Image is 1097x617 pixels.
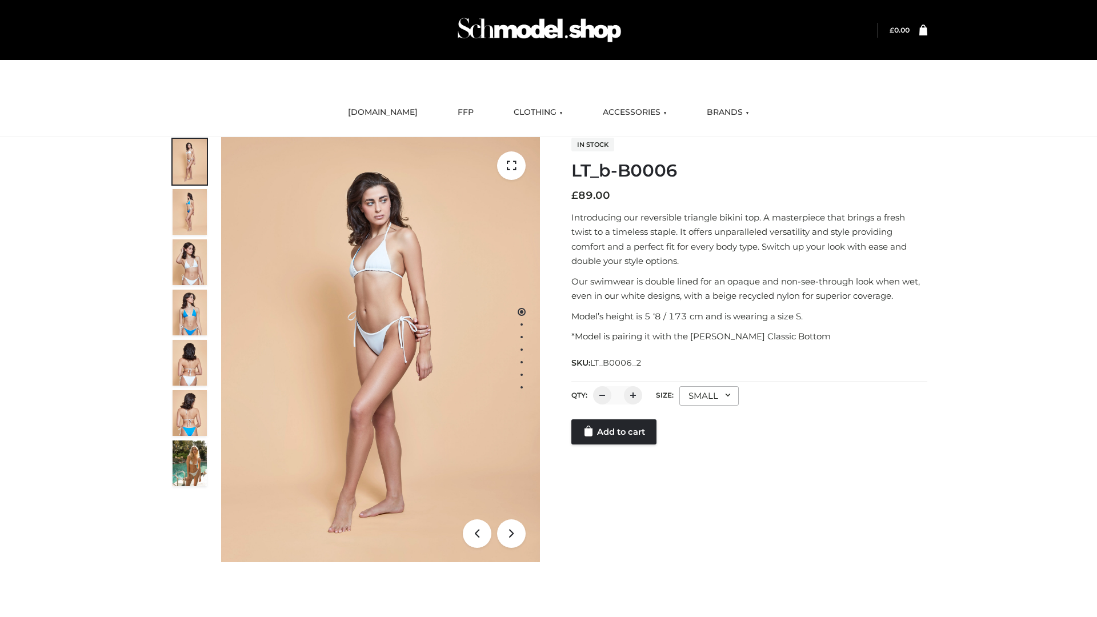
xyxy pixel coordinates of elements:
[173,239,207,285] img: ArielClassicBikiniTop_CloudNine_AzureSky_OW114ECO_3-scaled.jpg
[571,189,578,202] span: £
[571,329,927,344] p: *Model is pairing it with the [PERSON_NAME] Classic Bottom
[449,100,482,125] a: FFP
[890,26,894,34] span: £
[594,100,675,125] a: ACCESSORIES
[173,139,207,185] img: ArielClassicBikiniTop_CloudNine_AzureSky_OW114ECO_1-scaled.jpg
[571,309,927,324] p: Model’s height is 5 ‘8 / 173 cm and is wearing a size S.
[173,290,207,335] img: ArielClassicBikiniTop_CloudNine_AzureSky_OW114ECO_4-scaled.jpg
[571,356,643,370] span: SKU:
[221,137,540,562] img: LT_b-B0006
[454,7,625,53] img: Schmodel Admin 964
[656,391,674,399] label: Size:
[571,138,614,151] span: In stock
[890,26,910,34] a: £0.00
[173,189,207,235] img: ArielClassicBikiniTop_CloudNine_AzureSky_OW114ECO_2-scaled.jpg
[505,100,571,125] a: CLOTHING
[698,100,758,125] a: BRANDS
[679,386,739,406] div: SMALL
[571,189,610,202] bdi: 89.00
[173,340,207,386] img: ArielClassicBikiniTop_CloudNine_AzureSky_OW114ECO_7-scaled.jpg
[173,440,207,486] img: Arieltop_CloudNine_AzureSky2.jpg
[890,26,910,34] bdi: 0.00
[173,390,207,436] img: ArielClassicBikiniTop_CloudNine_AzureSky_OW114ECO_8-scaled.jpg
[571,210,927,269] p: Introducing our reversible triangle bikini top. A masterpiece that brings a fresh twist to a time...
[339,100,426,125] a: [DOMAIN_NAME]
[571,274,927,303] p: Our swimwear is double lined for an opaque and non-see-through look when wet, even in our white d...
[590,358,642,368] span: LT_B0006_2
[571,161,927,181] h1: LT_b-B0006
[571,419,656,444] a: Add to cart
[571,391,587,399] label: QTY:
